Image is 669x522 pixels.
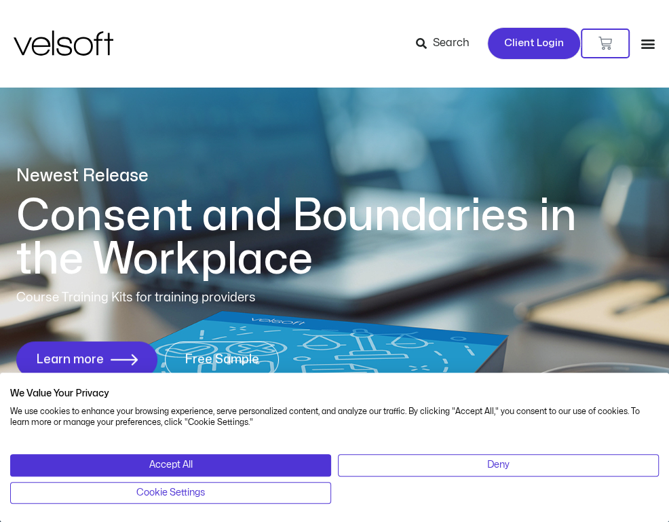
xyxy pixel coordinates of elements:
[641,36,655,51] div: Menu Toggle
[136,485,205,500] span: Cookie Settings
[10,454,331,476] button: Accept all cookies
[10,406,659,429] p: We use cookies to enhance your browsing experience, serve personalized content, and analyze our t...
[504,35,564,52] span: Client Login
[14,31,113,56] img: Velsoft Training Materials
[487,458,510,472] span: Deny
[16,164,653,188] p: Newest Release
[185,353,259,367] span: Free Sample
[36,353,104,367] span: Learn more
[16,341,157,378] a: Learn more
[433,35,470,52] span: Search
[165,341,279,378] a: Free Sample
[487,27,581,60] a: Client Login
[338,454,659,476] button: Deny all cookies
[149,458,193,472] span: Accept All
[10,388,659,400] h2: We Value Your Privacy
[16,288,653,307] p: Course Training Kits for training providers
[416,32,479,55] a: Search
[16,195,653,282] h1: Consent and Boundaries in the Workplace
[10,482,331,504] button: Adjust cookie preferences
